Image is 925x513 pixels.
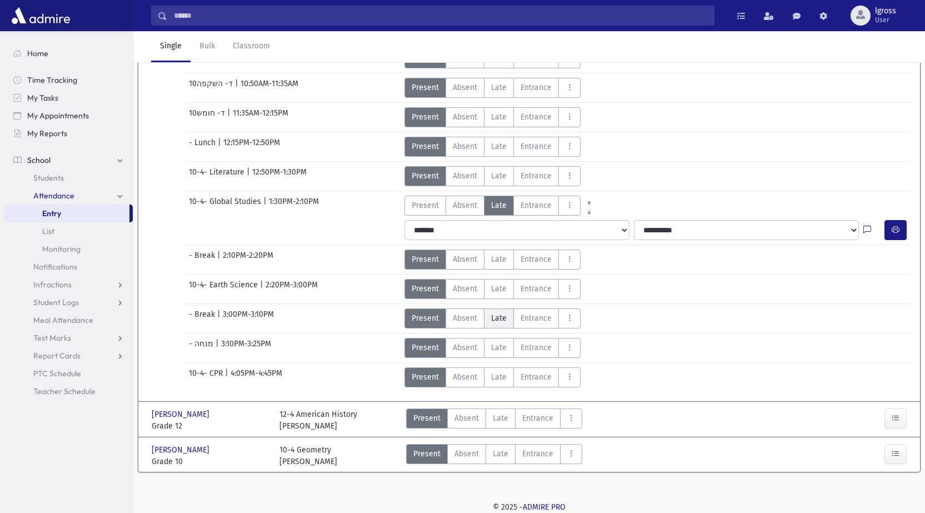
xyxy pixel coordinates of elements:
span: lgross [875,7,896,16]
span: Entrance [521,312,552,324]
span: | [235,78,241,98]
span: Absent [453,283,477,295]
span: Absent [453,82,477,93]
span: Entrance [521,283,552,295]
a: Bulk [191,31,224,62]
span: 4:05PM-4:45PM [231,367,282,387]
span: Present [412,312,439,324]
span: Home [27,48,48,58]
span: Entrance [521,342,552,353]
div: AttTypes [404,367,581,387]
span: Present [412,82,439,93]
span: Entrance [522,412,553,424]
span: 3:00PM-3:10PM [223,308,274,328]
span: PTC Schedule [33,368,81,378]
span: - Lunch [189,137,218,157]
span: Late [491,111,507,123]
a: Time Tracking [4,71,133,89]
span: Late [491,371,507,383]
a: Infractions [4,276,133,293]
span: Present [412,111,439,123]
div: AttTypes [406,409,582,432]
span: Late [493,448,508,460]
span: Late [491,342,507,353]
span: Students [33,173,64,183]
span: Absent [453,170,477,182]
span: School [27,155,51,165]
span: Entry [42,208,61,218]
div: 10-4 Geometry [PERSON_NAME] [279,444,337,467]
span: | [263,196,269,216]
span: List [42,226,54,236]
div: AttTypes [404,196,598,216]
span: 10-4- CPR [189,367,225,387]
span: Entrance [521,170,552,182]
span: 10-4- Literature [189,166,247,186]
span: Present [412,141,439,152]
div: AttTypes [404,137,581,157]
a: My Reports [4,124,133,142]
span: Late [491,283,507,295]
span: Absent [453,342,477,353]
div: AttTypes [404,107,581,127]
div: AttTypes [406,444,582,467]
span: Student Logs [33,297,79,307]
div: AttTypes [404,308,581,328]
a: Test Marks [4,329,133,347]
span: Teacher Schedule [33,386,96,396]
span: My Tasks [27,93,58,103]
div: AttTypes [404,78,581,98]
span: 10ד- השקפה [189,78,235,98]
span: 2:10PM-2:20PM [223,250,273,270]
span: 10-4- Global Studies [189,196,263,216]
span: - Break [189,308,217,328]
span: Late [491,170,507,182]
span: Present [412,342,439,353]
span: Late [491,141,507,152]
span: 10ד- חומש [189,107,227,127]
span: 12:50PM-1:30PM [252,166,307,186]
span: 10:50AM-11:35AM [241,78,298,98]
span: Absent [454,448,479,460]
span: | [216,338,221,358]
div: © 2025 - [151,501,907,513]
span: | [218,137,223,157]
span: | [217,250,223,270]
span: Entrance [521,111,552,123]
a: Home [4,44,133,62]
input: Search [167,6,714,26]
span: Late [493,412,508,424]
span: Grade 12 [152,420,268,432]
a: PTC Schedule [4,365,133,382]
span: Absent [453,200,477,211]
a: My Appointments [4,107,133,124]
span: Present [412,371,439,383]
span: Grade 10 [152,456,268,467]
a: My Tasks [4,89,133,107]
a: Teacher Schedule [4,382,133,400]
a: Report Cards [4,347,133,365]
span: Present [412,253,439,265]
span: Entrance [522,448,553,460]
span: 12:15PM-12:50PM [223,137,280,157]
a: Student Logs [4,293,133,311]
span: 10-4- Earth Science [189,279,260,299]
span: Present [412,200,439,211]
span: | [217,308,223,328]
div: 12-4 American History [PERSON_NAME] [279,409,357,432]
div: AttTypes [404,338,581,358]
a: Classroom [224,31,279,62]
span: Time Tracking [27,75,77,85]
span: - Break [189,250,217,270]
span: Monitoring [42,244,81,254]
span: Absent [454,412,479,424]
a: Entry [4,205,129,222]
a: Notifications [4,258,133,276]
span: | [260,279,266,299]
span: Absent [453,253,477,265]
span: Entrance [521,82,552,93]
a: Single [151,31,191,62]
span: 2:20PM-3:00PM [266,279,318,299]
span: Present [412,170,439,182]
span: Late [491,82,507,93]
